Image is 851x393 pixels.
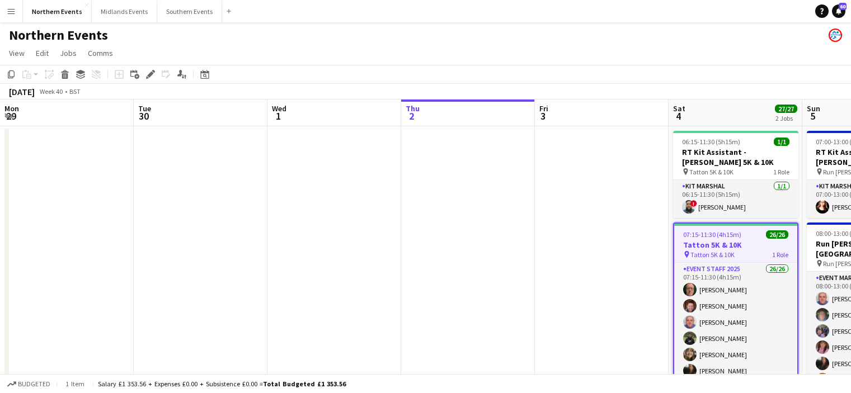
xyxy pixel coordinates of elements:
[538,110,548,122] span: 3
[92,1,157,22] button: Midlands Events
[3,110,19,122] span: 29
[37,87,65,96] span: Week 40
[137,110,151,122] span: 30
[404,110,420,122] span: 2
[673,222,798,388] app-job-card: 07:15-11:30 (4h15m)26/26Tatton 5K & 10K Tatton 5K & 10K1 RoleEvent Staff 202526/2607:15-11:30 (4h...
[805,110,820,122] span: 5
[406,103,420,113] span: Thu
[272,103,286,113] span: Wed
[263,380,346,388] span: Total Budgeted £1 353.56
[829,29,842,42] app-user-avatar: RunThrough Events
[88,48,113,58] span: Comms
[772,250,788,259] span: 1 Role
[60,48,77,58] span: Jobs
[83,46,117,60] a: Comms
[832,4,845,18] a: 60
[9,86,35,97] div: [DATE]
[673,180,798,218] app-card-role: Kit Marshal1/106:15-11:30 (5h15m)![PERSON_NAME]
[774,138,789,146] span: 1/1
[674,240,797,250] h3: Tatton 5K & 10K
[673,103,685,113] span: Sat
[18,380,50,388] span: Budgeted
[673,147,798,167] h3: RT Kit Assistant - [PERSON_NAME] 5K & 10K
[36,48,49,58] span: Edit
[62,380,88,388] span: 1 item
[98,380,346,388] div: Salary £1 353.56 + Expenses £0.00 + Subsistence £0.00 =
[23,1,92,22] button: Northern Events
[773,168,789,176] span: 1 Role
[6,378,52,390] button: Budgeted
[689,168,734,176] span: Tatton 5K & 10K
[9,48,25,58] span: View
[9,27,108,44] h1: Northern Events
[539,103,548,113] span: Fri
[682,138,740,146] span: 06:15-11:30 (5h15m)
[673,131,798,218] app-job-card: 06:15-11:30 (5h15m)1/1RT Kit Assistant - [PERSON_NAME] 5K & 10K Tatton 5K & 10K1 RoleKit Marshal1...
[690,250,735,259] span: Tatton 5K & 10K
[766,230,788,239] span: 26/26
[671,110,685,122] span: 4
[4,103,19,113] span: Mon
[138,103,151,113] span: Tue
[4,46,29,60] a: View
[807,103,820,113] span: Sun
[270,110,286,122] span: 1
[683,230,741,239] span: 07:15-11:30 (4h15m)
[839,3,847,10] span: 60
[775,114,797,122] div: 2 Jobs
[31,46,53,60] a: Edit
[55,46,81,60] a: Jobs
[157,1,222,22] button: Southern Events
[690,200,697,207] span: !
[69,87,81,96] div: BST
[775,105,797,113] span: 27/27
